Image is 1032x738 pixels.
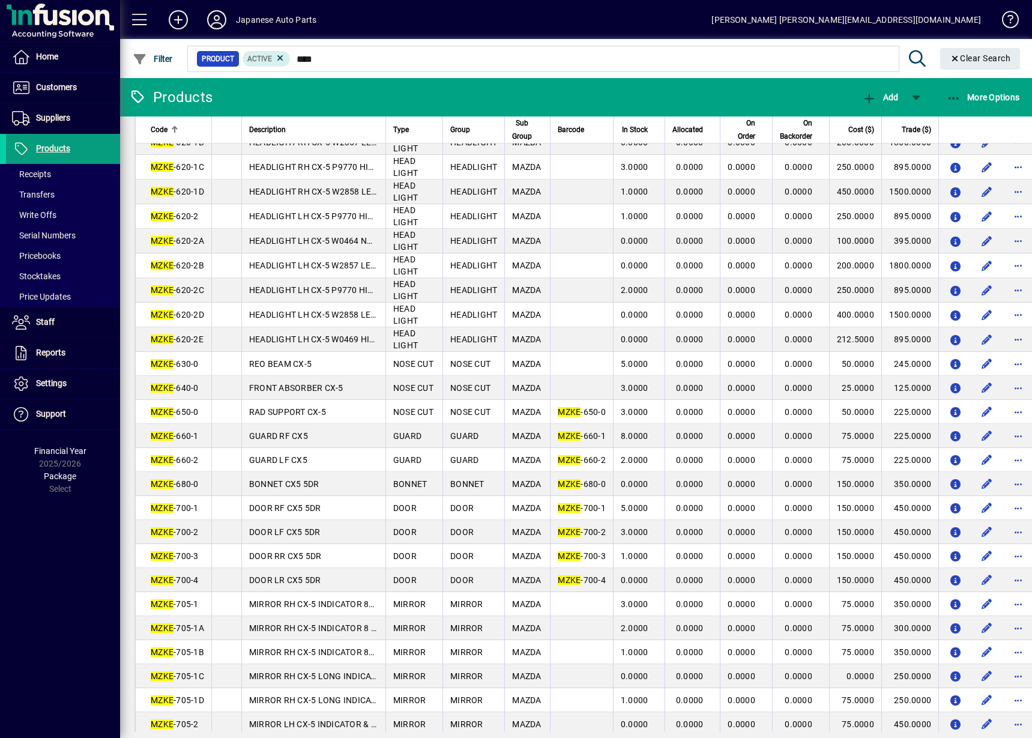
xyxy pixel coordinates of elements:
button: Add [859,86,901,108]
span: Add [862,92,898,102]
span: -620-2 [151,211,199,221]
span: 0.0000 [728,479,755,489]
span: 0.0000 [785,431,812,441]
span: Sub Group [512,116,532,143]
em: MZKE [558,455,581,465]
em: MZKE [151,162,174,172]
span: -630-0 [151,359,199,369]
span: HEAD LIGHT [393,279,418,301]
span: 2.0000 [621,455,648,465]
span: -700-1 [151,503,199,513]
td: 350.0000 [881,472,938,496]
span: HEADLIGHT LH CX-5 P9770 HID AFS EA *TR* (K032 51 04##) [249,285,487,295]
span: 0.0000 [676,407,704,417]
div: Type [393,123,435,136]
button: More options [1009,643,1028,662]
span: 0.0000 [728,187,755,196]
button: Edit [977,546,997,566]
span: 0.0000 [728,211,755,221]
a: Stocktakes [6,266,120,286]
td: 450.0000 [829,180,881,204]
span: -640-0 [151,383,199,393]
em: MZKE [151,285,174,295]
span: 0.0000 [728,261,755,270]
button: Edit [977,256,997,275]
button: More options [1009,619,1028,638]
button: Edit [977,330,997,349]
td: 75.0000 [829,448,881,472]
em: MZKE [151,431,174,441]
td: 1500.0000 [881,303,938,327]
span: Type [393,123,409,136]
span: 1.0000 [621,211,648,221]
span: 0.0000 [676,455,704,465]
span: 0.0000 [621,261,648,270]
span: HEAD LIGHT [393,156,418,178]
span: HEAD LIGHT [393,181,418,202]
span: HEADLIGHT [450,285,497,295]
span: MAZDA [512,261,541,270]
span: More Options [947,92,1020,102]
span: 0.0000 [676,334,704,344]
div: Code [151,123,204,136]
span: Write Offs [12,210,56,220]
span: HEADLIGHT LH CX-5 W0469 HID AFS EA (KD78 51 04##) [249,334,469,344]
span: 0.0000 [676,479,704,489]
button: Edit [977,619,997,638]
span: Package [44,471,76,481]
div: Products [129,88,213,107]
button: Edit [977,426,997,446]
span: -680-0 [151,479,199,489]
span: HEADLIGHT LH CX-5 W0464 NON HID EA (KE04 51 04##) [249,236,471,246]
span: HEADLIGHT [450,211,497,221]
span: -620-2A [151,236,204,246]
span: Description [249,123,286,136]
span: Support [36,409,66,419]
td: 895.0000 [881,204,938,229]
span: HEADLIGHT [450,236,497,246]
span: 0.0000 [676,359,704,369]
span: 0.0000 [728,407,755,417]
span: NOSE CUT [450,407,490,417]
span: Product [202,53,234,65]
span: MAZDA [512,334,541,344]
button: Edit [977,570,997,590]
a: Receipts [6,164,120,184]
em: MZKE [558,407,581,417]
span: Allocated [672,123,703,136]
span: GUARD [450,431,478,441]
button: More options [1009,546,1028,566]
em: MZKE [151,479,174,489]
td: 895.0000 [881,155,938,180]
button: More options [1009,330,1028,349]
span: MAZDA [512,187,541,196]
button: More options [1009,280,1028,300]
span: 0.0000 [785,211,812,221]
span: Home [36,52,58,61]
em: MZKE [558,431,581,441]
em: MZKE [151,261,174,270]
em: MZKE [151,359,174,369]
span: 0.0000 [676,431,704,441]
button: More options [1009,715,1028,734]
span: 0.0000 [676,261,704,270]
span: 0.0000 [785,162,812,172]
td: 200.0000 [829,253,881,278]
span: MAZDA [512,383,541,393]
span: 0.0000 [728,334,755,344]
span: 0.0000 [621,479,648,489]
span: MAZDA [512,359,541,369]
span: 0.0000 [728,236,755,246]
td: 250.0000 [829,155,881,180]
mat-chip: Activation Status: Active [243,51,291,67]
span: -660-1 [151,431,199,441]
span: On Backorder [780,116,812,143]
div: Description [249,123,378,136]
div: On Backorder [780,116,823,143]
em: MZKE [151,334,174,344]
div: Japanese Auto Parts [236,10,316,29]
em: MZKE [151,407,174,417]
span: Serial Numbers [12,231,76,240]
span: Barcode [558,123,584,136]
span: 3.0000 [621,383,648,393]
